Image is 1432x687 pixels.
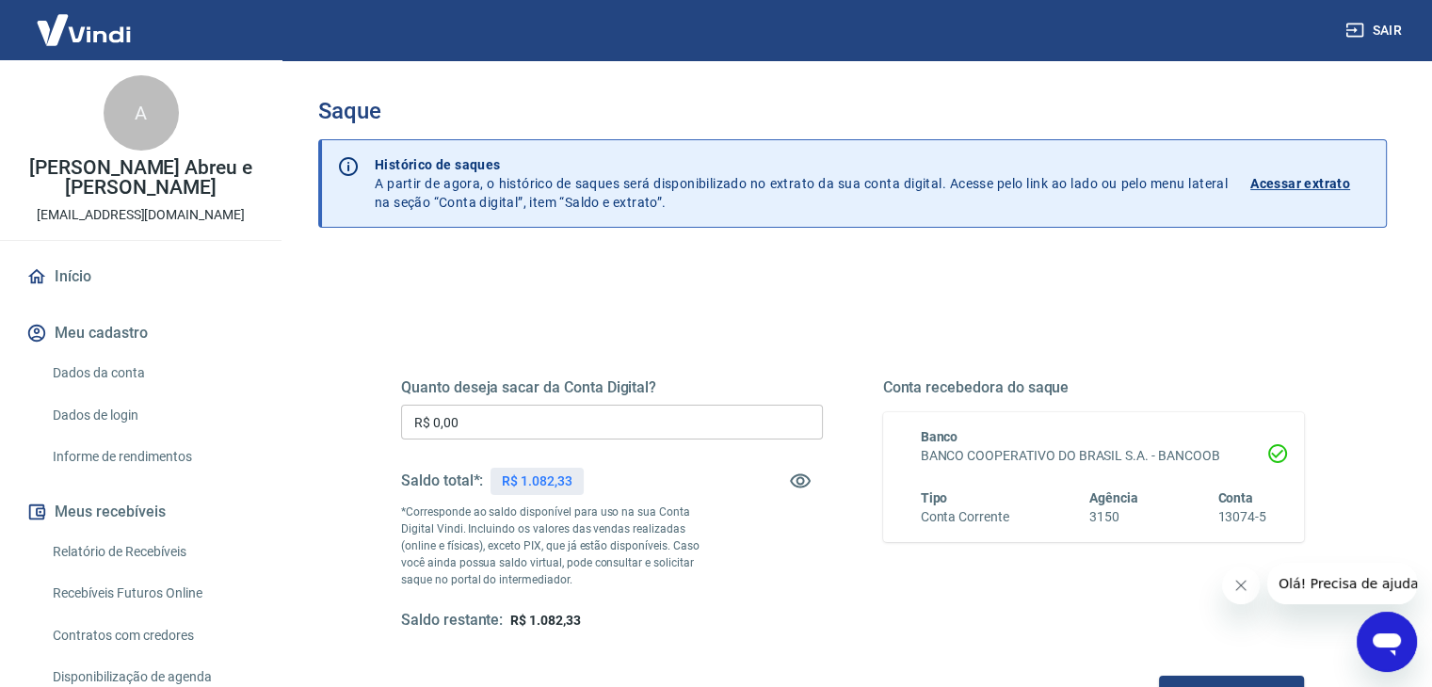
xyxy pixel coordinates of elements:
h5: Saldo total*: [401,471,483,490]
h3: Saque [318,98,1387,124]
p: Acessar extrato [1250,174,1350,193]
span: Olá! Precisa de ajuda? [11,13,158,28]
span: R$ 1.082,33 [510,613,580,628]
iframe: Fechar mensagem [1222,567,1260,604]
span: Banco [921,429,958,444]
a: Início [23,256,259,297]
button: Sair [1342,13,1409,48]
div: A [104,75,179,151]
p: [EMAIL_ADDRESS][DOMAIN_NAME] [37,205,245,225]
a: Contratos com credores [45,616,259,655]
h6: BANCO COOPERATIVO DO BRASIL S.A. - BANCOOB [921,446,1267,466]
p: R$ 1.082,33 [502,471,571,491]
h6: Conta Corrente [921,507,1009,527]
p: *Corresponde ao saldo disponível para uso na sua Conta Digital Vindi. Incluindo os valores das ve... [401,503,717,588]
p: A partir de agora, o histórico de saques será disponibilizado no extrato da sua conta digital. Ac... [375,155,1228,212]
h5: Conta recebedora do saque [883,378,1305,397]
a: Recebíveis Futuros Online [45,574,259,613]
a: Dados de login [45,396,259,435]
button: Meu cadastro [23,312,259,354]
img: Vindi [23,1,145,58]
p: [PERSON_NAME] Abreu e [PERSON_NAME] [15,158,266,198]
p: Histórico de saques [375,155,1228,174]
h6: 3150 [1089,507,1138,527]
iframe: Mensagem da empresa [1267,563,1417,604]
span: Conta [1217,490,1253,505]
button: Meus recebíveis [23,491,259,533]
a: Dados da conta [45,354,259,392]
a: Informe de rendimentos [45,438,259,476]
iframe: Botão para abrir a janela de mensagens [1357,612,1417,672]
h5: Saldo restante: [401,611,503,631]
h6: 13074-5 [1217,507,1266,527]
a: Relatório de Recebíveis [45,533,259,571]
span: Agência [1089,490,1138,505]
span: Tipo [921,490,948,505]
a: Acessar extrato [1250,155,1371,212]
h5: Quanto deseja sacar da Conta Digital? [401,378,823,397]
